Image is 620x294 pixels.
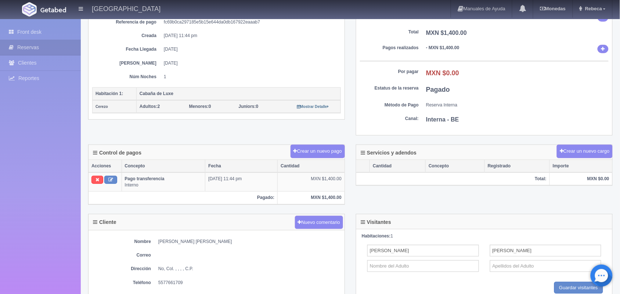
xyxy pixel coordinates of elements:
dd: [PERSON_NAME] [PERSON_NAME] [158,239,341,245]
dd: [DATE] 11:44 pm [164,33,335,39]
b: Interna - BE [426,116,459,123]
span: 0 [239,104,259,109]
input: Nombre del Adulto [367,245,479,257]
dt: Fecha Llegada [98,46,156,52]
b: Monedas [540,6,566,11]
strong: Adultos: [140,104,158,109]
td: Interno [122,173,205,192]
dd: No, Col. , , , , C.P. [158,266,341,272]
h4: Visitantes [361,219,391,225]
dt: Pagos realizados [360,45,419,51]
h4: Cliente [93,219,116,225]
span: Rebeca [583,6,602,11]
input: Apellidos del Adulto [490,245,602,257]
small: Cerezo [95,105,108,109]
span: 2 [140,104,160,109]
img: Getabed [40,7,66,12]
dt: Estatus de la reserva [360,85,419,91]
h4: [GEOGRAPHIC_DATA] [92,4,161,13]
th: MXN $1,400.00 [278,192,345,204]
h4: Servicios y adendos [361,150,417,156]
dt: Total [360,29,419,35]
th: Concepto [426,160,485,173]
input: Nombre del Adulto [367,260,479,272]
div: 1 [362,233,607,239]
img: Getabed [22,2,37,17]
dt: Canal: [360,116,419,122]
th: Cantidad [370,160,426,173]
dd: fc69b0ca297185e5b15e644da0db167922eaaab7 [164,19,335,25]
strong: Menores: [189,104,209,109]
dd: Reserva Interna [426,102,609,108]
b: - MXN $1,400.00 [426,45,459,50]
b: Pago transferencia [125,176,165,181]
dd: 1 [164,74,335,80]
button: Nuevo comentario [295,216,343,229]
b: Habitación 1: [95,91,123,96]
b: MXN $1,400.00 [426,30,467,36]
th: Fecha [205,160,278,173]
button: Crear un nuevo pago [291,145,345,158]
th: Cantidad [278,160,345,173]
dd: 5577661709 [158,280,341,286]
dt: Núm Noches [98,74,156,80]
dd: [DATE] [164,60,335,66]
dt: Creada [98,33,156,39]
dt: Por pagar [360,69,419,75]
td: MXN $1,400.00 [278,173,345,192]
strong: Juniors: [239,104,256,109]
th: Concepto [122,160,205,173]
button: Crear un nuevo cargo [557,145,613,158]
span: 0 [189,104,211,109]
b: MXN $0.00 [426,69,459,77]
dt: [PERSON_NAME] [98,60,156,66]
small: Mostrar Detalle [297,105,329,109]
b: Pagado [426,86,450,93]
a: Mostrar Detalle [297,104,329,109]
dd: [DATE] [164,46,335,52]
input: Guardar visitantes [554,282,603,294]
dt: Dirección [92,266,151,272]
dt: Nombre [92,239,151,245]
strong: Habitaciones: [362,233,391,239]
dt: Teléfono [92,280,151,286]
input: Apellidos del Adulto [490,260,602,272]
dt: Método de Pago [360,102,419,108]
h4: Control de pagos [93,150,141,156]
th: Cabaña de Luxe [137,87,341,100]
th: Registrado [485,160,550,173]
dt: Correo [92,252,151,258]
td: [DATE] 11:44 pm [205,173,278,192]
th: Total: [356,173,550,185]
th: Importe [550,160,612,173]
th: MXN $0.00 [550,173,612,185]
th: Acciones [89,160,122,173]
dt: Referencia de pago [98,19,156,25]
th: Pagado: [89,192,278,204]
